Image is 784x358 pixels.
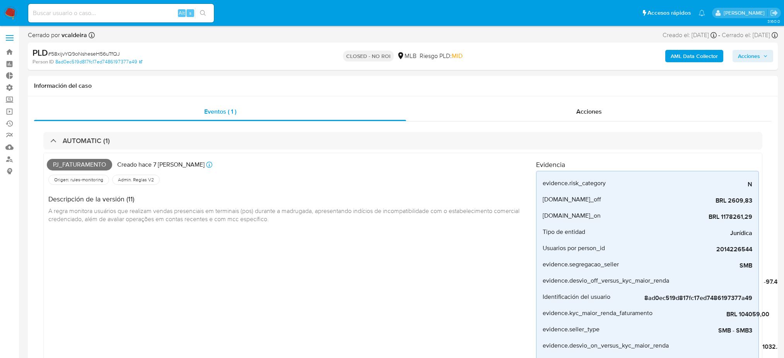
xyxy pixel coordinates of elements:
[179,9,185,17] span: Alt
[576,107,602,116] span: Acciones
[665,50,723,62] button: AML Data Collector
[420,52,463,60] span: Riesgo PLD:
[43,132,762,150] div: AUTOMATIC (1)
[55,58,142,65] a: 8ad0ec519d817fc17ed7486197377a49
[204,107,236,116] span: Eventos ( 1 )
[671,50,718,62] b: AML Data Collector
[724,9,767,17] p: manuel.flocco@mercadolibre.com
[733,50,773,62] button: Acciones
[53,177,104,183] span: Origen: rules-monitoring
[663,31,717,39] div: Creado el: [DATE]
[48,195,530,203] h4: Descripción de la versión (11)
[63,136,110,145] h3: AUTOMATIC (1)
[770,9,778,17] a: Salir
[47,159,112,170] span: Pj_faturamento
[647,9,691,17] span: Accesos rápidos
[32,46,48,59] b: PLD
[34,82,772,90] h1: Información del caso
[117,160,205,169] p: Creado hace 7 [PERSON_NAME]
[60,31,87,39] b: vcaldeira
[452,51,463,60] span: MID
[189,9,191,17] span: s
[722,31,778,39] div: Cerrado el: [DATE]
[397,52,417,60] div: MLB
[28,31,87,39] span: Cerrado por
[343,51,394,61] p: CLOSED - NO ROI
[48,50,120,58] span: # 58xijvYQ9oNsheseH56uTfQJ
[718,31,720,39] span: -
[699,10,705,16] a: Notificaciones
[117,177,155,183] span: Admin. Reglas V2
[48,206,521,223] span: A regra monitora usuários que realizam vendas presenciais em terminais (pos) durante a madrugada,...
[32,58,54,65] b: Person ID
[738,50,760,62] span: Acciones
[28,8,214,18] input: Buscar usuario o caso...
[195,8,211,19] button: search-icon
